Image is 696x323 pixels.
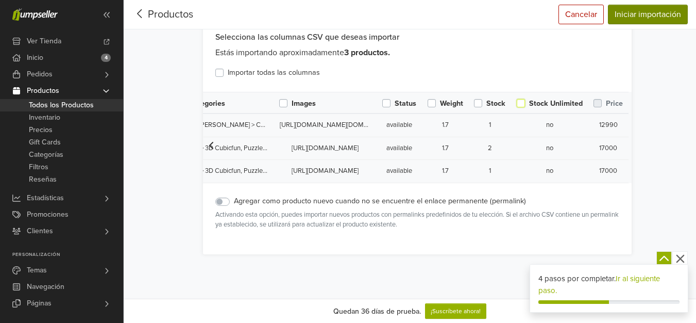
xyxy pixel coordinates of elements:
span: Pedidos [27,66,53,83]
span: Navegación [27,279,64,295]
td: 1.7 [422,137,469,160]
a: ¡Suscríbete ahora! [425,303,486,319]
td: no [511,160,588,183]
div: Quedan 36 días de prueba. [333,306,421,317]
span: Gift Cards [29,136,61,149]
div: Weight [428,98,463,109]
td: 1.7 [422,114,469,137]
td: Puzzles > 3D Cubicfun, Puzzles, Todos [171,137,274,160]
span: Promociones [27,206,69,223]
td: available [377,160,422,183]
span: Clientes [27,223,53,239]
td: [URL][DOMAIN_NAME] [274,137,377,160]
h6: Selecciona las columnas CSV que deseas importar [215,33,620,42]
td: [URL][DOMAIN_NAME] [274,160,377,183]
td: available [377,137,422,160]
td: 17000 [588,160,629,183]
td: 1 [468,160,511,183]
td: 1.7 [422,160,469,183]
span: Páginas [27,295,52,312]
td: Juegos [PERSON_NAME] > Cooperativos, Juegos [PERSON_NAME] > Familiar, Juegos [PERSON_NAME] > Más ... [171,114,274,137]
label: Importar todas las columnas [228,67,320,78]
button: Iniciar importación [608,5,688,24]
div: Estás importando aproximadamente [215,46,620,59]
td: available [377,114,422,137]
span: Temas [27,262,47,279]
td: 2 [468,137,511,160]
div: Stock [474,98,505,109]
span: Reseñas [29,173,57,186]
td: no [511,114,588,137]
td: no [511,137,588,160]
span: Ver Tienda [27,33,61,50]
span: Productos [27,83,59,99]
label: Price [606,98,623,109]
a: Ir al siguiente paso. [538,274,660,295]
strong: 3 productos. [344,47,390,58]
p: Personalización [12,252,123,258]
span: Estadísticas [27,190,64,206]
div: Images [279,98,316,109]
span: Inicio [27,50,43,66]
label: Categories [189,98,225,109]
td: 1 [468,114,511,137]
td: [URL][DOMAIN_NAME][DOMAIN_NAME] [274,114,377,137]
td: Puzzles > 3D Cubicfun, Puzzles, Todos [171,160,274,183]
button: Cancelar [558,5,604,24]
label: Images [292,98,316,109]
small: Activando esta opción, puedes importar nuevos productos con permalinks predefinidos de tu elecció... [215,210,620,230]
label: Agregar como producto nuevo cuando no se encuentre el enlace permanente (permalink) [234,196,526,207]
span: Precios [29,124,53,136]
span: Todos los Productos [29,99,94,111]
label: Weight [440,98,463,109]
label: Stock [486,98,505,109]
span: Filtros [29,161,48,173]
label: Stock Unlimited [529,98,583,109]
div: 4 pasos por completar. [538,273,680,296]
td: 17000 [588,137,629,160]
div: Stock Unlimited [517,98,583,109]
label: Status [395,98,416,109]
span: Categorías [29,149,63,161]
div: Status [382,98,416,109]
td: 12990 [588,114,629,137]
span: Inventario [29,111,60,124]
div: Price [593,98,623,109]
a: Productos [132,8,193,21]
span: 4 [101,54,111,62]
